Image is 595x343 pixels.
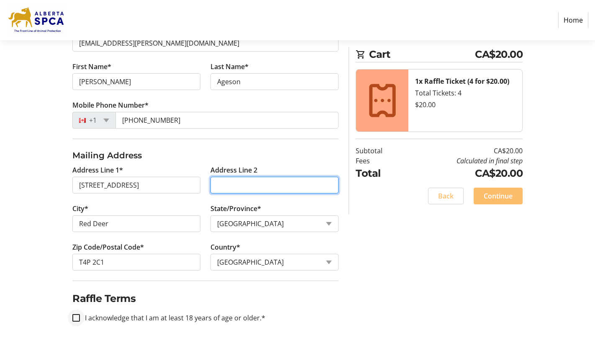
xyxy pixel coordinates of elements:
label: City* [72,204,88,214]
a: Home [558,12,588,28]
td: CA$20.00 [404,146,523,156]
label: Address Line 1* [72,165,123,175]
label: Mobile Phone Number* [72,100,149,110]
label: First Name* [72,62,111,72]
img: Alberta SPCA's Logo [7,3,66,37]
div: $20.00 [415,100,515,110]
label: I acknowledge that I am at least 18 years of age or older.* [80,313,265,323]
strong: 1x Raffle Ticket (4 for $20.00) [415,77,509,86]
input: Zip or Postal Code [72,254,200,271]
h2: Raffle Terms [72,291,339,306]
td: Subtotal [356,146,404,156]
button: Back [428,188,464,204]
span: Back [438,191,454,201]
td: Total [356,166,404,181]
label: State/Province* [210,204,261,214]
span: Cart [369,47,475,62]
td: Calculated in final step [404,156,523,166]
input: City [72,215,200,232]
h3: Mailing Address [72,149,339,162]
input: Address [72,177,200,193]
span: Continue [484,191,513,201]
button: Continue [474,188,523,204]
span: CA$20.00 [475,47,523,62]
td: Fees [356,156,404,166]
td: CA$20.00 [404,166,523,181]
input: (506) 234-5678 [115,112,339,129]
label: Zip Code/Postal Code* [72,242,144,252]
label: Last Name* [210,62,249,72]
label: Country* [210,242,240,252]
label: Address Line 2 [210,165,257,175]
div: Total Tickets: 4 [415,88,515,98]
